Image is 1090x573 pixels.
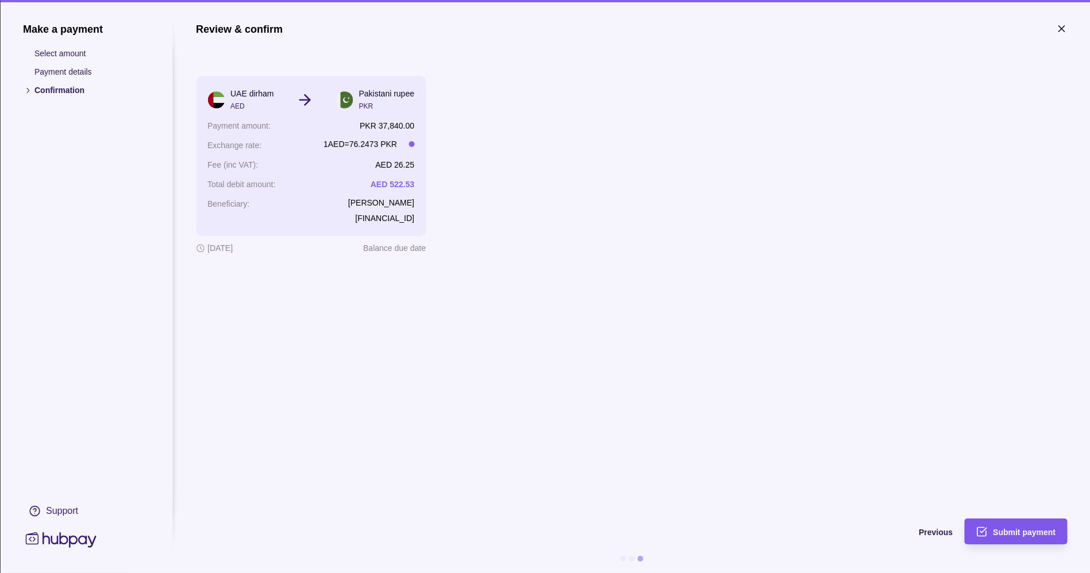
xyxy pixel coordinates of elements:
[207,141,261,150] p: Exchange rate :
[993,528,1056,537] span: Submit payment
[46,505,78,517] div: Support
[207,121,271,130] p: Payment amount :
[359,87,414,100] p: Pakistani rupee
[323,138,397,150] p: 1 AED = 76.2473 PKR
[207,91,225,109] img: ae
[23,23,149,36] h1: Make a payment
[34,65,149,78] p: Payment details
[348,212,414,224] p: [FINANCIAL_ID]
[23,499,149,523] a: Support
[360,121,414,130] p: PKR 37,840.00
[359,100,414,113] p: PKR
[207,160,258,169] p: Fee (inc VAT) :
[34,47,149,60] p: Select amount
[207,180,275,189] p: Total debit amount :
[363,242,426,254] p: Balance due date
[375,160,414,169] p: AED 26.25
[230,100,274,113] p: AED
[371,180,414,189] p: AED 522.53
[964,518,1067,544] button: Submit payment
[207,242,233,254] p: [DATE]
[336,91,353,109] img: pk
[34,84,149,96] p: Confirmation
[348,196,414,209] p: [PERSON_NAME]
[196,23,283,36] h1: Review & confirm
[230,87,274,100] p: UAE dirham
[919,528,953,537] span: Previous
[196,518,953,544] button: Previous
[207,199,249,208] p: Beneficiary :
